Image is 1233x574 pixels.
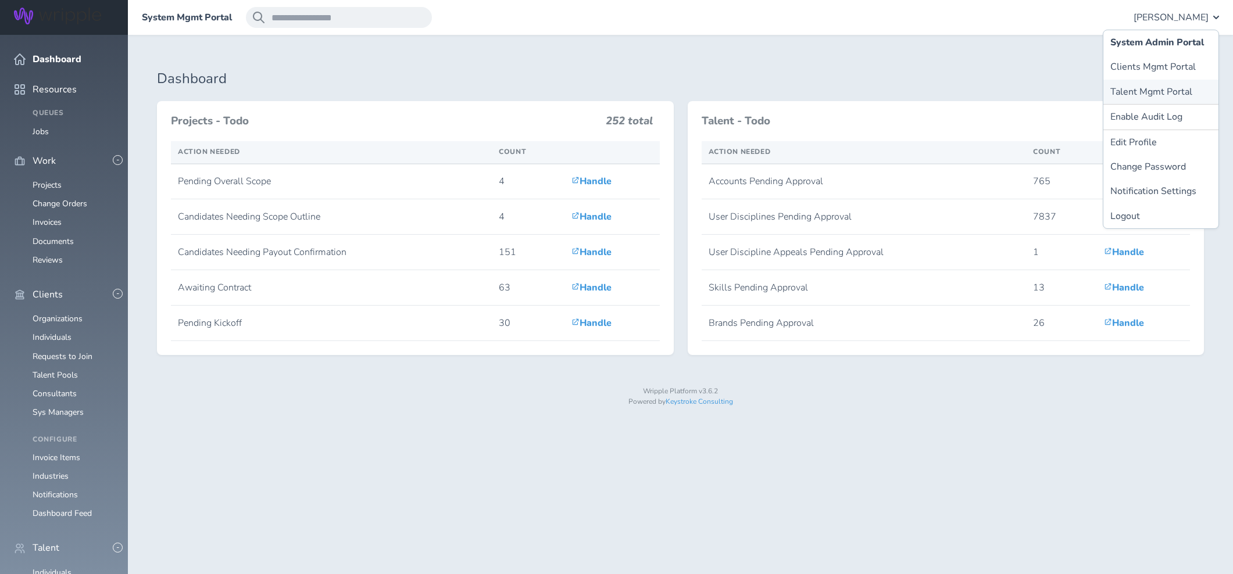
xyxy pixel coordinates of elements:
[33,236,74,247] a: Documents
[33,156,56,166] span: Work
[702,306,1027,341] td: Brands Pending Approval
[14,8,101,24] img: Wripple
[33,508,92,519] a: Dashboard Feed
[178,147,240,156] span: Action Needed
[33,254,63,266] a: Reviews
[33,543,59,553] span: Talent
[33,313,83,324] a: Organizations
[1103,30,1218,55] a: System Admin Portal
[492,235,564,270] td: 151
[1103,130,1218,155] a: Edit Profile
[33,369,78,381] a: Talent Pools
[171,235,492,270] td: Candidates Needing Payout Confirmation
[157,71,1204,87] h1: Dashboard
[492,270,564,306] td: 63
[1103,80,1218,104] a: Talent Mgmt Portal
[157,388,1204,396] p: Wripple Platform v3.6.2
[499,147,526,156] span: Count
[702,199,1027,235] td: User Disciplines Pending Approval
[113,543,123,553] button: -
[1026,306,1097,341] td: 26
[171,115,599,128] h3: Projects - Todo
[171,199,492,235] td: Candidates Needing Scope Outline
[1104,246,1144,259] a: Handle
[1134,12,1209,23] span: [PERSON_NAME]
[33,489,78,500] a: Notifications
[33,388,77,399] a: Consultants
[171,164,492,199] td: Pending Overall Scope
[33,332,72,343] a: Individuals
[571,246,612,259] a: Handle
[1134,7,1219,28] button: [PERSON_NAME]
[492,199,564,235] td: 4
[113,289,123,299] button: -
[33,109,114,117] h4: Queues
[1104,317,1144,329] a: Handle
[702,164,1027,199] td: Accounts Pending Approval
[571,317,612,329] a: Handle
[702,115,1123,128] h3: Talent - Todo
[33,436,114,444] h4: Configure
[33,84,77,95] span: Resources
[171,306,492,341] td: Pending Kickoff
[606,115,653,132] h3: 252 total
[666,397,733,406] a: Keystroke Consulting
[33,351,92,362] a: Requests to Join
[33,54,81,64] span: Dashboard
[33,126,49,137] a: Jobs
[1026,235,1097,270] td: 1
[571,210,612,223] a: Handle
[33,180,62,191] a: Projects
[157,398,1204,406] p: Powered by
[1033,147,1060,156] span: Count
[33,217,62,228] a: Invoices
[33,198,87,209] a: Change Orders
[1103,105,1218,129] button: Enable Audit Log
[171,270,492,306] td: Awaiting Contract
[1103,55,1218,79] a: Clients Mgmt Portal
[492,164,564,199] td: 4
[1026,199,1097,235] td: 7837
[142,12,232,23] a: System Mgmt Portal
[709,147,771,156] span: Action Needed
[1103,204,1218,228] a: Logout
[702,270,1027,306] td: Skills Pending Approval
[702,235,1027,270] td: User Discipline Appeals Pending Approval
[33,289,63,300] span: Clients
[571,281,612,294] a: Handle
[492,306,564,341] td: 30
[33,407,84,418] a: Sys Managers
[1026,164,1097,199] td: 765
[1103,179,1218,203] a: Notification Settings
[33,471,69,482] a: Industries
[571,175,612,188] a: Handle
[33,452,80,463] a: Invoice Items
[1026,270,1097,306] td: 13
[1104,281,1144,294] a: Handle
[1103,155,1218,179] a: Change Password
[113,155,123,165] button: -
